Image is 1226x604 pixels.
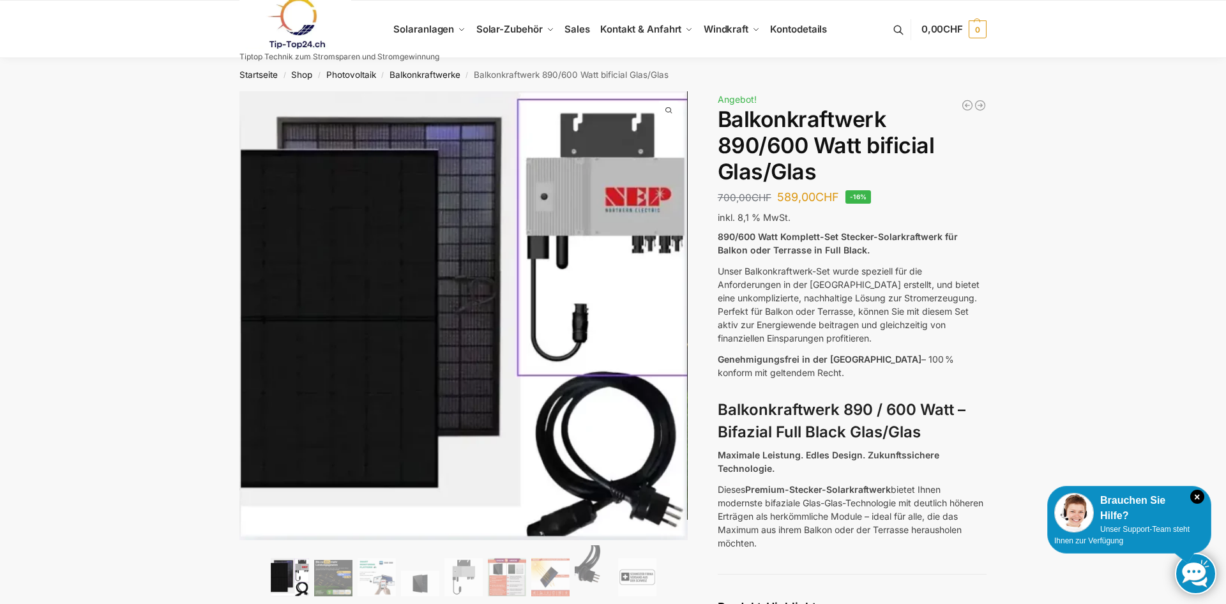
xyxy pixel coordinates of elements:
img: Bificial 30 % mehr Leistung [531,558,570,596]
a: Steckerkraftwerk 890/600 Watt, mit Ständer für Terrasse inkl. Lieferung [974,99,987,112]
img: Bificial im Vergleich zu billig Modulen [488,558,526,596]
div: Brauchen Sie Hilfe? [1054,493,1204,524]
p: Tiptop Technik zum Stromsparen und Stromgewinnung [239,53,439,61]
a: Shop [291,70,312,80]
a: Kontodetails [765,1,832,58]
span: Unser Support-Team steht Ihnen zur Verfügung [1054,525,1190,545]
strong: Premium-Stecker-Solarkraftwerk [745,484,891,495]
span: / [312,70,326,80]
img: Maysun [401,571,439,596]
img: Balkonkraftwerk 890/600 Watt bificial Glas/Glas – Bild 9 [618,558,656,596]
a: Balkonkraftwerke [390,70,460,80]
span: / [376,70,390,80]
span: CHF [815,190,839,204]
img: Balkonkraftwerk 890/600 Watt bificial Glas/Glas – Bild 5 [444,558,483,596]
strong: Maximale Leistung. Edles Design. Zukunftssichere Technologie. [718,449,939,474]
a: Kontakt & Anfahrt [595,1,699,58]
a: Windkraft [699,1,766,58]
span: Kontakt & Anfahrt [600,23,681,35]
a: 0,00CHF 0 [921,10,987,49]
img: Balkonkraftwerk 890/600 Watt bificial Glas/Glas 3 [687,91,1135,519]
strong: 890/600 Watt Komplett-Set Stecker-Solarkraftwerk für Balkon oder Terrasse in Full Black. [718,231,958,255]
img: Balkonkraftwerk 890/600 Watt bificial Glas/Glas – Bild 3 [358,558,396,596]
nav: Breadcrumb [217,58,1010,91]
strong: Balkonkraftwerk 890 / 600 Watt – Bifazial Full Black Glas/Glas [718,400,965,441]
img: Balkonkraftwerk 890/600 Watt bificial Glas/Glas 1 [239,91,688,540]
span: CHF [943,23,963,35]
span: Genehmigungsfrei in der [GEOGRAPHIC_DATA] [718,354,921,365]
span: Windkraft [704,23,748,35]
span: – 100 % konform mit geltendem Recht. [718,354,954,378]
span: Sales [564,23,590,35]
img: Anschlusskabel-3meter_schweizer-stecker [575,545,613,596]
span: 0 [969,20,987,38]
span: / [278,70,291,80]
span: 0,00 [921,23,963,35]
span: inkl. 8,1 % MwSt. [718,212,791,223]
a: Startseite [239,70,278,80]
span: Kontodetails [770,23,827,35]
img: Customer service [1054,493,1094,532]
span: CHF [752,192,771,204]
a: Sales [559,1,595,58]
img: Bificiales Hochleistungsmodul [271,558,309,596]
a: Photovoltaik [326,70,376,80]
p: Dieses bietet Ihnen modernste bifaziale Glas-Glas-Technologie mit deutlich höheren Erträgen als h... [718,483,987,550]
span: Angebot! [718,94,757,105]
a: 890/600 Watt Solarkraftwerk + 2,7 KW Batteriespeicher Genehmigungsfrei [961,99,974,112]
span: / [460,70,474,80]
a: Solar-Zubehör [471,1,559,58]
p: Unser Balkonkraftwerk-Set wurde speziell für die Anforderungen in der [GEOGRAPHIC_DATA] erstellt,... [718,264,987,345]
i: Schließen [1190,490,1204,504]
bdi: 700,00 [718,192,771,204]
img: Balkonkraftwerk 890/600 Watt bificial Glas/Glas – Bild 2 [314,560,352,596]
span: Solar-Zubehör [476,23,543,35]
bdi: 589,00 [777,190,839,204]
h1: Balkonkraftwerk 890/600 Watt bificial Glas/Glas [718,107,987,185]
span: -16% [845,190,872,204]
